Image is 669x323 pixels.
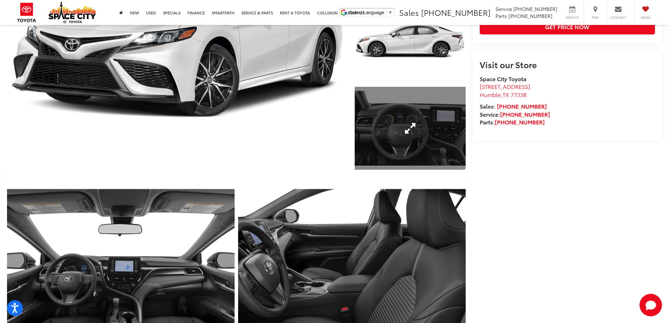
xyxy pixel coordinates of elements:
[503,90,509,98] span: TX
[480,90,526,98] span: ,
[500,110,550,118] a: [PHONE_NUMBER]
[388,10,393,15] span: ▼
[511,90,526,98] span: 77338
[480,90,501,98] span: Humble
[496,5,512,12] span: Service
[480,19,655,34] button: Get Price Now
[480,60,655,69] h2: Visit our Store
[640,294,662,316] svg: Start Chat
[480,75,526,83] strong: Space City Toyota
[496,12,507,19] span: Parts
[638,15,653,20] span: Saved
[480,82,530,90] span: [STREET_ADDRESS]
[564,15,580,20] span: Service
[513,5,557,12] span: [PHONE_NUMBER]
[349,10,393,15] a: Select Language​
[349,10,384,15] span: Select Language
[480,118,545,126] strong: Parts:
[640,294,662,316] button: Toggle Chat Window
[48,1,96,23] img: Space City Toyota
[480,82,530,98] a: [STREET_ADDRESS] Humble,TX 77338
[588,15,603,20] span: Map
[480,102,496,110] span: Sales:
[480,110,550,118] strong: Service:
[386,10,386,15] span: ​
[355,87,466,170] a: Expand Photo 3
[509,12,552,19] span: [PHONE_NUMBER]
[610,15,626,20] span: Contact
[421,7,491,18] span: [PHONE_NUMBER]
[495,118,545,126] a: [PHONE_NUMBER]
[399,7,419,18] span: Sales
[497,102,547,110] a: [PHONE_NUMBER]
